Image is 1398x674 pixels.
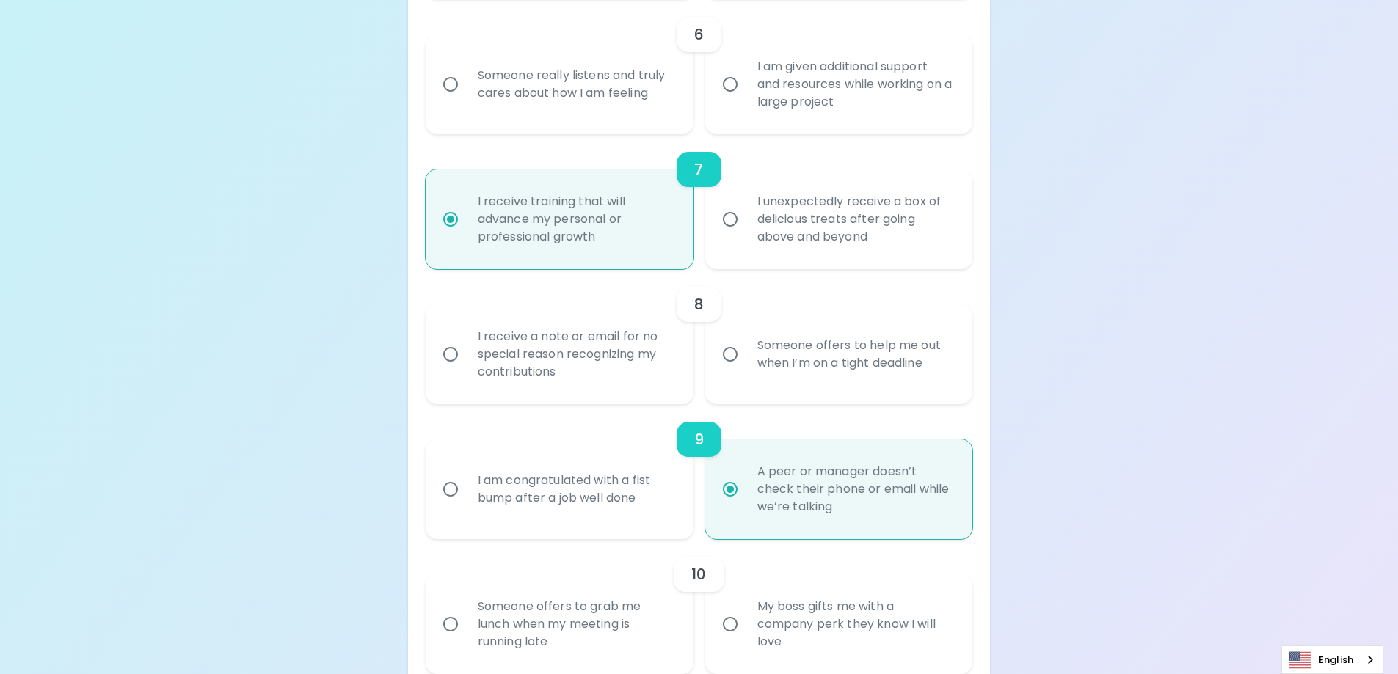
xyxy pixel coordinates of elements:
h6: 10 [691,563,706,586]
div: I unexpectedly receive a box of delicious treats after going above and beyond [746,175,965,263]
div: I am given additional support and resources while working on a large project [746,40,965,128]
div: Someone really listens and truly cares about how I am feeling [466,49,685,120]
h6: 9 [694,428,704,451]
div: choice-group-check [426,269,973,404]
div: I receive a note or email for no special reason recognizing my contributions [466,310,685,398]
div: I am congratulated with a fist bump after a job well done [466,454,685,524]
div: choice-group-check [426,134,973,269]
div: I receive training that will advance my personal or professional growth [466,175,685,263]
h6: 8 [694,293,704,316]
div: Someone offers to grab me lunch when my meeting is running late [466,580,685,668]
div: choice-group-check [426,404,973,539]
h6: 6 [694,23,704,46]
div: choice-group-check [426,539,973,674]
aside: Language selected: English [1281,645,1383,674]
a: English [1282,646,1383,673]
div: Someone offers to help me out when I’m on a tight deadline [746,319,965,389]
div: My boss gifts me with a company perk they know I will love [746,580,965,668]
div: A peer or manager doesn’t check their phone or email while we’re talking [746,445,965,533]
div: Language [1281,645,1383,674]
h6: 7 [694,158,703,181]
